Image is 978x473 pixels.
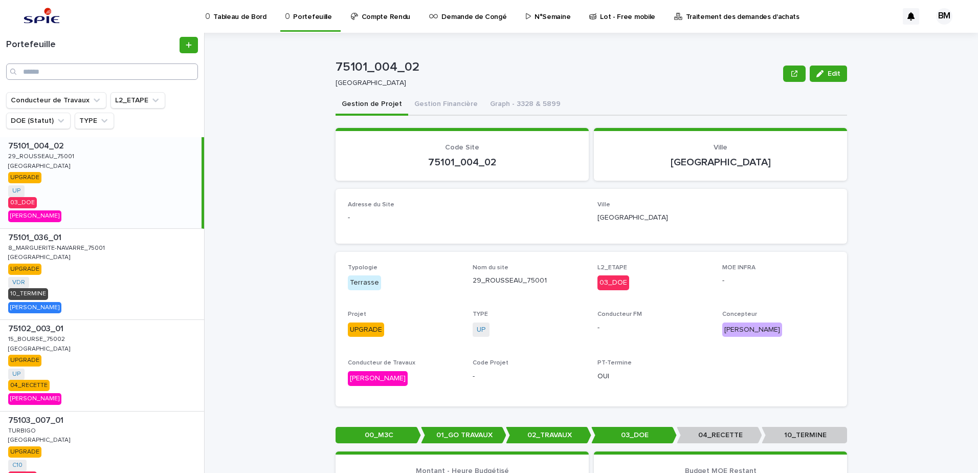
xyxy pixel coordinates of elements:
span: Edit [828,70,840,77]
div: [PERSON_NAME] [8,393,61,404]
button: Gestion de Projet [336,94,408,116]
div: 04_RECETTE [8,380,50,391]
div: [PERSON_NAME] [722,322,782,337]
p: [GEOGRAPHIC_DATA] [8,252,72,261]
p: 75101_036_01 [8,231,63,243]
p: [GEOGRAPHIC_DATA] [8,343,72,353]
a: UP [12,187,20,195]
p: OUI [597,371,710,382]
button: Conducteur de Travaux [6,92,106,109]
p: 75102_003_01 [8,322,65,334]
p: [GEOGRAPHIC_DATA] [597,212,835,223]
div: UPGRADE [348,322,384,337]
span: Code Site [445,144,479,151]
div: [PERSON_NAME] [8,302,61,313]
span: Concepteur [722,311,757,317]
p: 04_RECETTE [677,427,762,444]
p: 75101_004_02 [336,60,779,75]
div: UPGRADE [8,264,41,275]
button: Edit [810,66,847,82]
p: 02_TRAVAUX [506,427,591,444]
div: UPGRADE [8,355,41,366]
span: Adresse du Site [348,202,394,208]
span: Projet [348,311,366,317]
p: - [597,322,710,333]
span: Ville [597,202,610,208]
span: TYPE [473,311,488,317]
p: [GEOGRAPHIC_DATA] [8,161,72,170]
p: 01_GO TRAVAUX [421,427,506,444]
button: DOE (Statut) [6,113,71,129]
span: Conducteur de Travaux [348,360,415,366]
a: C10 [12,462,23,469]
div: [PERSON_NAME] [8,210,61,222]
span: L2_ETAPE [597,265,627,271]
div: 03_DOE [8,197,37,208]
span: Nom du site [473,265,508,271]
div: [PERSON_NAME] [348,371,408,386]
button: TYPE [75,113,114,129]
p: 00_M3C [336,427,421,444]
span: Ville [714,144,727,151]
div: BM [936,8,952,25]
img: svstPd6MQfCT1uX1QGkG [20,6,63,27]
p: [GEOGRAPHIC_DATA] [606,156,835,168]
p: 75101_004_02 [348,156,576,168]
p: - [348,212,585,223]
button: Gestion Financière [408,94,484,116]
p: 8_MARGUERITE-NAVARRE_75001 [8,243,107,252]
a: UP [477,325,485,335]
p: 75101_004_02 [8,139,66,151]
button: L2_ETAPE [110,92,165,109]
span: PT-Termine [597,360,632,366]
div: Terrasse [348,275,381,290]
p: 29_ROUSSEAU_75001 [473,275,585,286]
p: [GEOGRAPHIC_DATA] [8,435,72,444]
span: MOE INFRA [722,265,755,271]
a: UP [12,371,20,378]
button: Graph - 3328 & 5899 [484,94,567,116]
p: 03_DOE [591,427,677,444]
input: Search [6,63,198,80]
div: 03_DOE [597,275,629,290]
div: UPGRADE [8,172,41,183]
h1: Portefeuille [6,39,177,51]
div: 10_TERMINE [8,288,48,299]
span: Conducteur FM [597,311,642,317]
p: 15_BOURSE_75002 [8,334,67,343]
p: 75103_007_01 [8,414,65,425]
span: Typologie [348,265,377,271]
p: - [473,371,585,382]
p: [GEOGRAPHIC_DATA] [336,79,775,88]
span: Code Projet [473,360,508,366]
p: 29_ROUSSEAU_75001 [8,151,76,160]
p: 10_TERMINE [762,427,847,444]
a: VDR [12,279,25,286]
p: TURBIGO [8,425,38,435]
div: UPGRADE [8,446,41,458]
p: - [722,275,835,286]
